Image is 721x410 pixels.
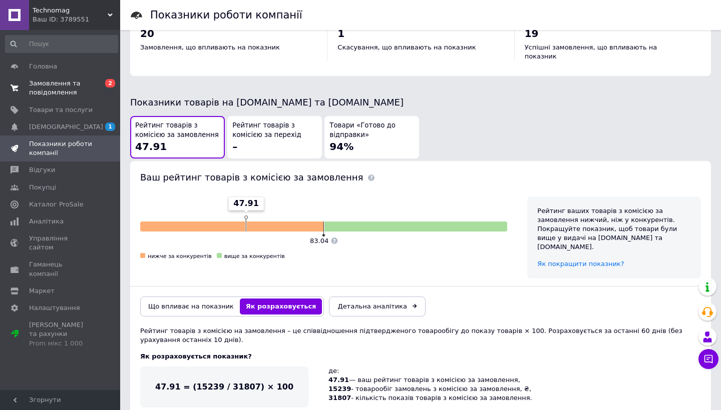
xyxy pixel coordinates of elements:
[29,200,83,209] span: Каталог ProSale
[29,303,80,312] span: Налаштування
[29,260,93,278] span: Гаманець компанії
[29,320,93,348] span: [PERSON_NAME] та рахунки
[698,349,718,369] button: Чат з покупцем
[150,9,302,21] h1: Показники роботи компанії
[233,198,259,209] span: 47.91
[29,234,93,252] span: Управління сайтом
[130,116,225,158] button: Рейтинг товарів з комісією за замовлення47.91
[329,140,353,152] span: 94%
[105,122,115,131] span: 1
[29,339,93,348] div: Prom мікс 1 000
[329,296,425,316] a: Детальна аналітика
[328,384,532,393] div: - товарообіг замовлень з комісією за замовлення, ₴,
[29,122,103,131] span: [DEMOGRAPHIC_DATA]
[328,385,351,392] span: 15239
[525,43,657,60] span: Успішні замовлення, що впливають на показник
[227,116,322,158] button: Рейтинг товарів з комісією за перехід–
[140,327,682,343] span: Рейтинг товарів з комісією на замовлення – це співвідношення підтвердженого товарообігу до показу...
[29,217,64,226] span: Аналітика
[29,165,55,174] span: Відгуки
[105,79,115,87] span: 2
[29,79,93,97] span: Замовлення та повідомлення
[310,237,328,244] span: 83.04
[29,183,56,192] span: Покупці
[140,172,363,182] span: Ваш рейтинг товарів з комісією за замовлення
[155,382,293,391] span: 47.91 = (15239 / 31807) × 100
[29,62,57,71] span: Головна
[328,393,532,402] div: - кількість показів товарів з комісією за замовлення.
[324,116,419,158] button: Товари «Готово до відправки»94%
[140,352,252,360] span: Як розраховується показник?
[148,253,212,259] span: нижче за конкурентів
[537,260,624,267] a: Як покращити показник?
[328,367,339,374] span: де:
[525,27,539,39] span: 19
[337,27,344,39] span: 1
[140,27,154,39] span: 20
[537,206,691,252] div: Рейтинг ваших товарів з комісією за замовлення нижчий, ніж у конкурентів. Покращуйте показник, що...
[5,35,118,53] input: Пошук
[232,121,317,139] span: Рейтинг товарів з комісією за перехід
[224,253,285,259] span: вище за конкурентів
[142,298,240,314] button: Що впливає на показник
[29,105,93,114] span: Товари та послуги
[328,376,349,383] span: 47.91
[29,139,93,157] span: Показники роботи компанії
[329,121,414,139] span: Товари «Готово до відправки»
[337,43,476,51] span: Скасування, що впливають на показник
[328,375,532,384] div: — ваш рейтинг товарів з комісією за замовлення,
[240,298,322,314] button: Як розраховується
[135,140,167,152] span: 47.91
[130,97,404,107] span: Показники товарів на [DOMAIN_NAME] та [DOMAIN_NAME]
[140,43,280,51] span: Замовлення, що впливають на показник
[135,121,220,139] span: Рейтинг товарів з комісією за замовлення
[29,286,55,295] span: Маркет
[328,394,351,401] span: 31807
[33,15,120,24] div: Ваш ID: 3789551
[232,140,237,152] span: –
[33,6,108,15] span: Technomag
